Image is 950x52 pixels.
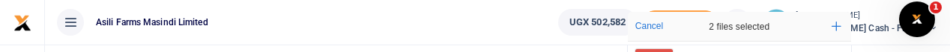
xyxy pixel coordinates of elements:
img: logo-small [13,14,31,32]
span: UGX 502,582 [569,15,626,30]
span: 1 [930,1,942,13]
li: Toup your wallet [643,10,718,35]
div: 2 files selected [676,12,803,42]
a: UGX 502,582 [558,9,637,36]
button: Cancel [631,16,668,36]
iframe: Intercom live chat [899,1,935,37]
li: Wallet ballance [552,9,643,36]
a: logo-small logo-large logo-large [13,16,31,27]
img: profile-user [763,9,790,36]
button: Add more files [826,16,847,37]
small: [PERSON_NAME] [796,10,938,22]
span: Add money [643,10,718,35]
span: [PERSON_NAME] Cash - Finance [796,22,938,35]
a: profile-user [PERSON_NAME] [PERSON_NAME] Cash - Finance [763,9,938,36]
span: Asili Farms Masindi Limited [90,16,214,29]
